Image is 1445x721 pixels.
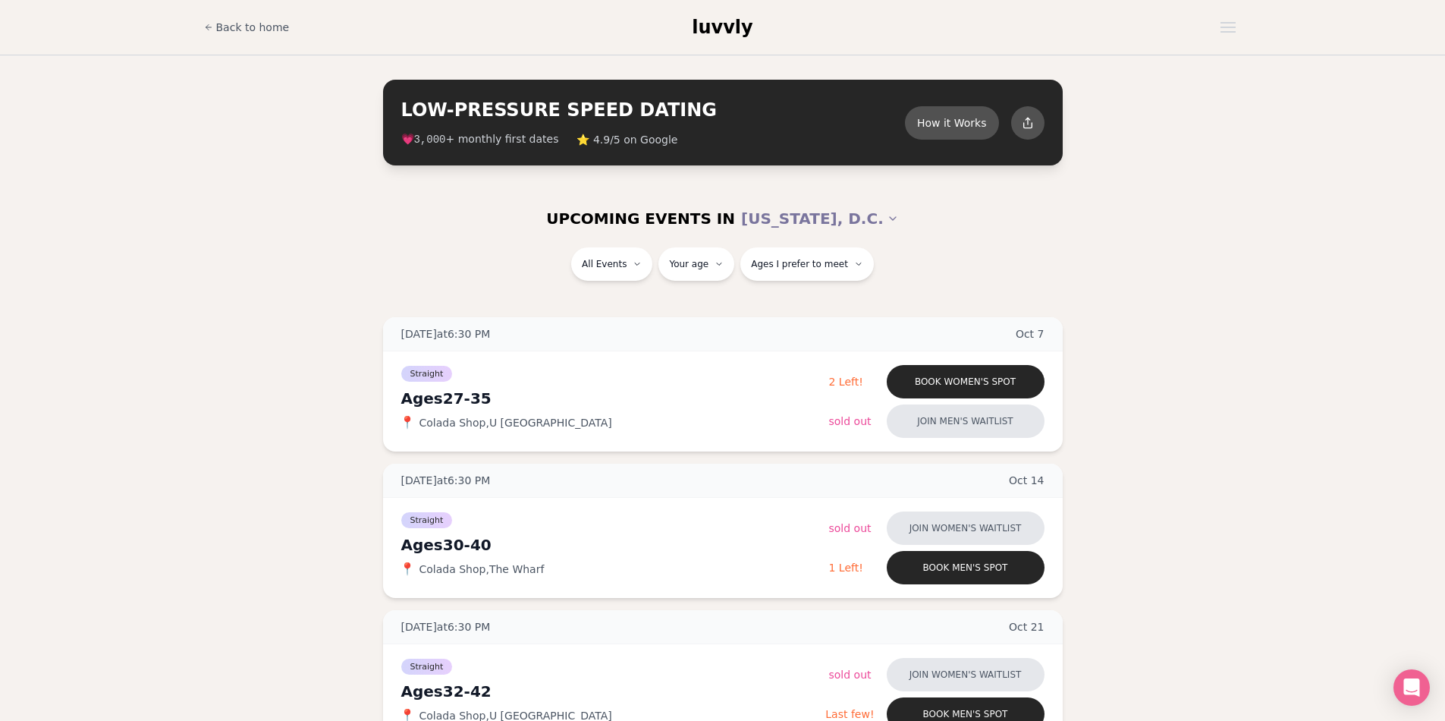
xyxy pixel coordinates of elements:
span: Oct 14 [1009,473,1044,488]
span: Sold Out [829,669,872,681]
span: Sold Out [829,415,872,427]
button: Join women's waitlist [887,658,1044,691]
button: [US_STATE], D.C. [741,202,899,235]
button: Book women's spot [887,365,1044,398]
span: Straight [401,366,453,382]
button: Open menu [1214,16,1242,39]
span: 📍 [401,417,413,429]
span: All Events [582,258,627,270]
button: Join women's waitlist [887,512,1044,545]
h2: LOW-PRESSURE SPEED DATING [401,98,905,122]
button: All Events [571,247,652,281]
a: luvvly [692,15,752,39]
button: Book men's spot [887,551,1044,584]
span: 📍 [401,563,413,575]
div: Ages 27-35 [401,388,829,409]
button: Your age [658,247,734,281]
span: Oct 21 [1009,619,1044,634]
span: 3,000 [414,134,446,146]
span: Colada Shop , The Wharf [419,562,545,577]
span: Ages I prefer to meet [751,258,848,270]
span: [DATE] at 6:30 PM [401,326,491,342]
span: Last few! [825,708,874,720]
span: luvvly [692,17,752,38]
a: Back to home [204,12,290,43]
button: Ages I prefer to meet [740,247,874,281]
span: ⭐ 4.9/5 on Google [576,132,677,147]
span: 💗 + monthly first dates [401,131,559,147]
button: How it Works [905,106,999,140]
span: Colada Shop , U [GEOGRAPHIC_DATA] [419,415,612,430]
div: Ages 30-40 [401,534,829,556]
span: 2 Left! [829,376,863,388]
span: Back to home [216,20,290,35]
div: Open Intercom Messenger [1393,669,1430,706]
div: Ages 32-42 [401,681,826,702]
button: Join men's waitlist [887,405,1044,438]
span: Oct 7 [1016,326,1044,342]
span: [DATE] at 6:30 PM [401,619,491,634]
span: Sold Out [829,522,872,534]
span: Straight [401,659,453,675]
span: Your age [669,258,708,270]
span: 1 Left! [829,562,863,574]
span: Straight [401,512,453,528]
span: UPCOMING EVENTS IN [546,208,735,229]
span: [DATE] at 6:30 PM [401,473,491,488]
